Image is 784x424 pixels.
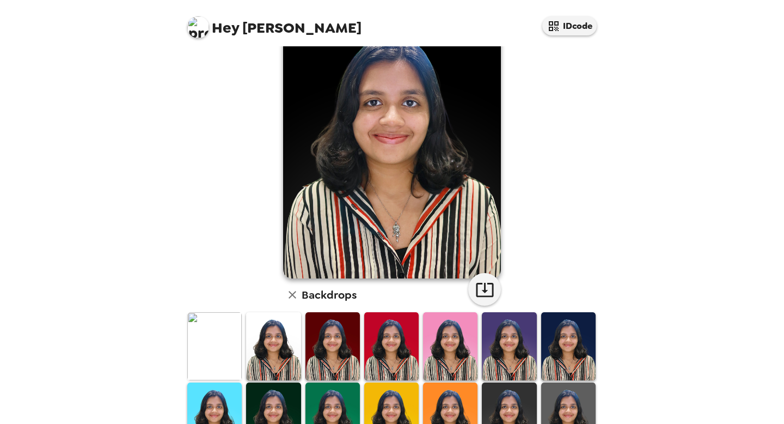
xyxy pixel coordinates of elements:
img: Original [187,312,242,380]
img: user [283,6,501,278]
h6: Backdrops [302,286,357,304]
button: IDcode [542,16,597,35]
img: profile pic [187,16,209,38]
span: [PERSON_NAME] [187,11,362,35]
span: Hey [212,18,239,38]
